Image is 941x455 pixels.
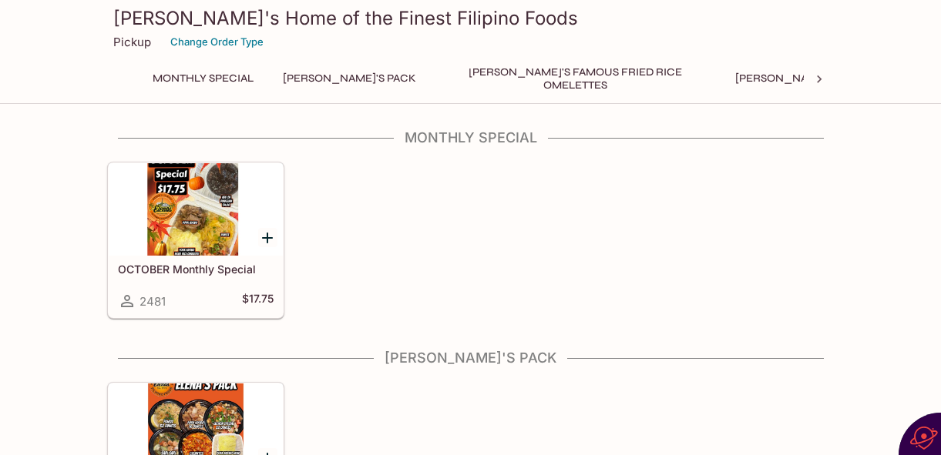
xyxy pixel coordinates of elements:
h3: [PERSON_NAME]'s Home of the Finest Filipino Foods [113,6,828,30]
h4: [PERSON_NAME]'s Pack [107,350,835,366]
button: [PERSON_NAME]'s Pack [274,68,425,89]
h5: $17.75 [242,292,274,310]
button: Monthly Special [144,68,262,89]
p: Pickup [113,35,151,49]
h5: OCTOBER Monthly Special [118,263,274,276]
button: [PERSON_NAME]'s Mixed Plates [727,68,923,89]
button: Change Order Type [163,30,271,54]
div: OCTOBER Monthly Special [109,163,283,256]
h4: Monthly Special [107,129,835,146]
a: OCTOBER Monthly Special2481$17.75 [108,162,284,318]
button: Add OCTOBER Monthly Special [258,228,277,247]
button: [PERSON_NAME]'s Famous Fried Rice Omelettes [437,68,714,89]
span: 2481 [139,294,166,309]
